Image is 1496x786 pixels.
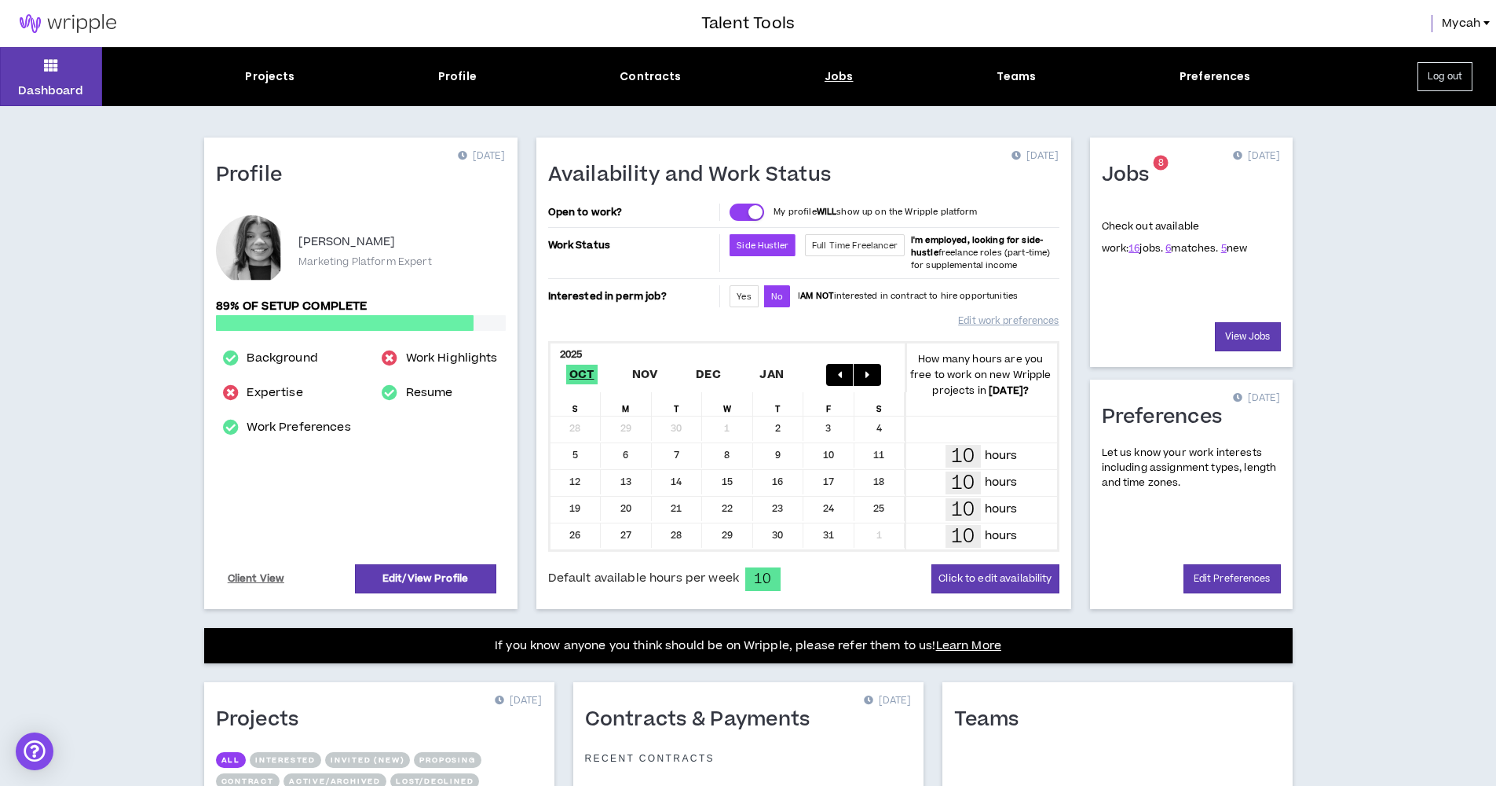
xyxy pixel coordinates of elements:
span: jobs. [1128,241,1163,255]
p: [DATE] [1011,149,1059,164]
b: I'm employed, looking for side-hustle [911,234,1043,259]
p: 89% of setup complete [216,298,506,315]
a: Work Preferences [247,418,350,437]
span: Yes [737,291,751,303]
div: M [601,392,652,416]
div: S [854,392,905,416]
span: new [1221,241,1248,255]
div: W [702,392,753,416]
div: Mycah K. [216,215,287,286]
div: F [803,392,854,416]
h1: Jobs [1102,163,1161,188]
p: [DATE] [495,693,542,709]
a: Learn More [936,637,1001,654]
sup: 8 [1154,156,1169,171]
a: Edit/View Profile [355,564,496,593]
h1: Availability and Work Status [548,163,843,188]
p: [DATE] [458,149,505,164]
p: Let us know your work interests including assignment types, length and time zones. [1102,446,1281,491]
p: [PERSON_NAME] [298,233,396,252]
div: Jobs [825,68,854,85]
h3: Talent Tools [701,12,795,35]
span: Dec [693,365,724,384]
a: 6 [1165,241,1171,255]
button: All [216,752,246,768]
span: 8 [1158,156,1164,170]
p: Dashboard [18,83,83,99]
a: Work Highlights [406,349,498,368]
p: [DATE] [1233,149,1280,164]
div: Contracts [620,68,681,85]
div: Preferences [1180,68,1251,85]
p: [DATE] [864,693,911,709]
h1: Teams [954,707,1031,733]
b: 2025 [560,347,583,362]
p: Recent Contracts [585,752,715,765]
span: Full Time Freelancer [812,240,898,252]
span: freelance roles (part-time) for supplemental income [911,234,1051,271]
b: [DATE] ? [989,384,1029,398]
a: Edit work preferences [958,307,1059,335]
div: Open Intercom Messenger [16,733,53,770]
a: View Jobs [1215,322,1281,351]
p: Check out available work: [1102,219,1248,255]
p: I interested in contract to hire opportunities [798,290,1018,303]
a: Client View [225,565,287,593]
strong: AM NOT [800,290,834,302]
p: Interested in perm job? [548,285,717,307]
button: Invited (new) [325,752,410,768]
p: My profile show up on the Wripple platform [774,206,977,219]
button: Log out [1417,62,1472,91]
h1: Contracts & Payments [585,707,822,733]
p: If you know anyone you think should be on Wripple, please refer them to us! [495,637,1001,656]
div: Profile [438,68,477,85]
span: matches. [1165,241,1218,255]
div: T [652,392,703,416]
h1: Preferences [1102,405,1234,430]
a: 5 [1221,241,1227,255]
a: Expertise [247,384,302,402]
div: T [753,392,804,416]
button: Proposing [414,752,481,768]
p: Open to work? [548,206,717,219]
p: Work Status [548,234,717,256]
p: hours [985,447,1018,465]
a: Background [247,349,317,368]
p: Marketing Platform Expert [298,255,433,269]
button: Interested [250,752,321,768]
a: Resume [406,384,453,402]
span: Mycah [1442,15,1480,32]
a: Edit Preferences [1183,564,1281,593]
div: S [550,392,602,416]
p: [DATE] [1233,391,1280,406]
strong: WILL [817,206,837,218]
p: How many hours are you free to work on new Wripple projects in [905,351,1057,399]
div: Projects [245,68,294,85]
button: Click to edit availability [931,564,1059,593]
h1: Projects [216,707,311,733]
span: Jan [756,365,787,384]
span: No [771,291,783,303]
span: Default available hours per week [548,570,739,587]
span: Nov [629,365,661,384]
span: Oct [566,365,598,384]
p: hours [985,527,1018,545]
p: hours [985,474,1018,491]
a: 16 [1128,241,1139,255]
div: Teams [997,68,1037,85]
p: hours [985,501,1018,518]
h1: Profile [216,163,294,188]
